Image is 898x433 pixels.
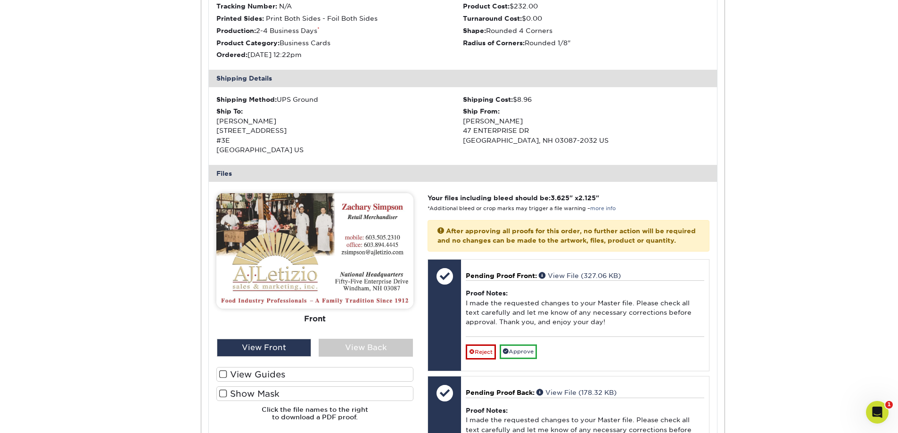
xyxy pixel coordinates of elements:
[463,26,709,35] li: Rounded 4 Corners
[428,205,616,212] small: *Additional bleed or crop marks may trigger a file warning –
[463,14,709,23] li: $0.00
[463,1,709,11] li: $232.00
[209,70,717,87] div: Shipping Details
[216,106,463,155] div: [PERSON_NAME] [STREET_ADDRESS] #3E [GEOGRAPHIC_DATA] US
[466,289,508,297] strong: Proof Notes:
[216,96,277,103] strong: Shipping Method:
[463,39,525,47] strong: Radius of Corners:
[428,194,599,202] strong: Your files including bleed should be: " x "
[216,2,277,10] strong: Tracking Number:
[216,39,280,47] strong: Product Category:
[209,165,717,182] div: Files
[551,194,569,202] span: 3.625
[216,406,413,429] h6: Click the file names to the right to download a PDF proof.
[539,272,621,279] a: View File (327.06 KB)
[590,205,616,212] a: more info
[216,51,247,58] strong: Ordered:
[319,339,413,357] div: View Back
[437,227,696,244] strong: After approving all proofs for this order, no further action will be required and no changes can ...
[216,27,256,34] strong: Production:
[463,27,486,34] strong: Shape:
[463,38,709,48] li: Rounded 1/8"
[216,386,413,401] label: Show Mask
[217,339,311,357] div: View Front
[885,401,893,408] span: 1
[463,2,510,10] strong: Product Cost:
[500,344,537,359] a: Approve
[216,309,413,329] div: Front
[216,15,264,22] strong: Printed Sides:
[536,389,617,396] a: View File (178.32 KB)
[463,107,500,115] strong: Ship From:
[466,272,537,279] span: Pending Proof Front:
[466,280,704,336] div: I made the requested changes to your Master file. Please check all text carefully and let me know...
[463,15,522,22] strong: Turnaround Cost:
[466,344,496,359] a: Reject
[578,194,596,202] span: 2.125
[216,95,463,104] div: UPS Ground
[866,401,889,424] iframe: Intercom live chat
[216,26,463,35] li: 2-4 Business Days
[216,50,463,59] li: [DATE] 12:22pm
[279,2,292,10] span: N/A
[216,367,413,382] label: View Guides
[216,38,463,48] li: Business Cards
[463,95,709,104] div: $8.96
[266,15,378,22] span: Print Both Sides - Foil Both Sides
[466,407,508,414] strong: Proof Notes:
[466,389,535,396] span: Pending Proof Back:
[463,106,709,145] div: [PERSON_NAME] 47 ENTERPRISE DR [GEOGRAPHIC_DATA], NH 03087-2032 US
[463,96,513,103] strong: Shipping Cost:
[216,107,243,115] strong: Ship To:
